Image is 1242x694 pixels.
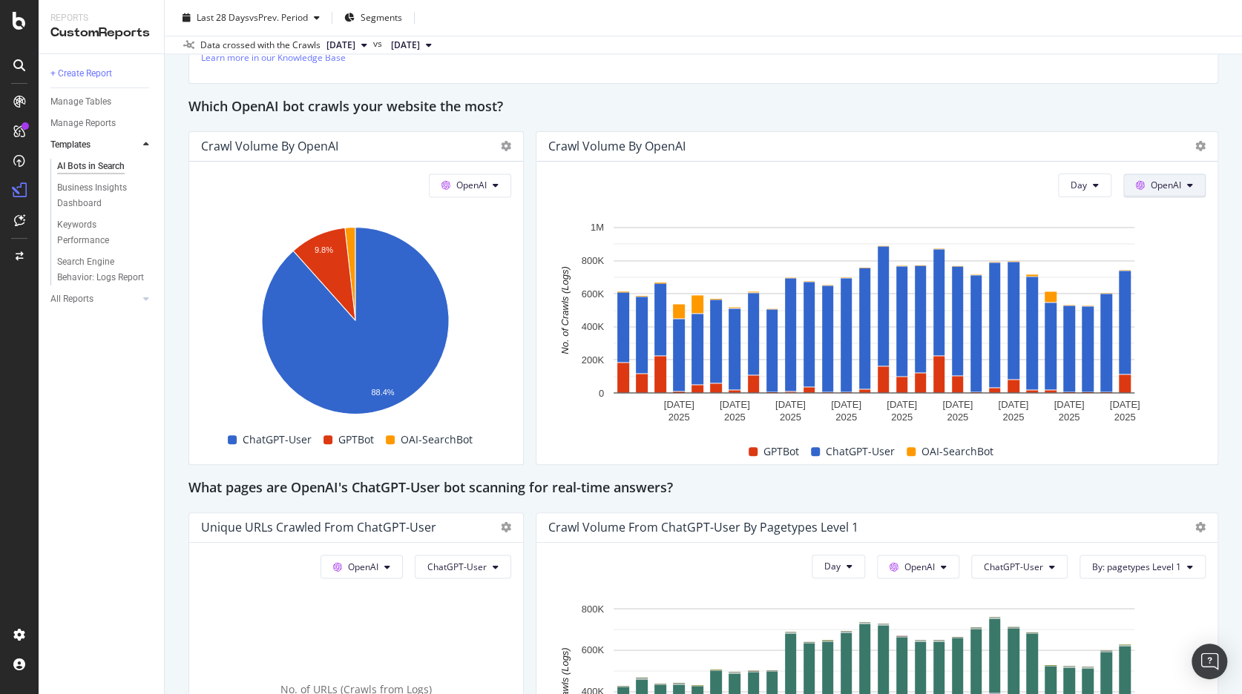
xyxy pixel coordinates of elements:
text: [DATE] [664,398,694,409]
text: 2025 [947,411,968,422]
text: 9.8% [315,245,333,254]
a: Manage Tables [50,94,154,110]
text: [DATE] [887,398,917,409]
div: Data crossed with the Crawls [200,39,321,52]
span: 2025 Aug. 27th [391,39,420,52]
div: Business Insights Dashboard [57,180,142,211]
text: 88.4% [371,388,394,397]
div: All Reports [50,291,93,307]
button: Last 28 DaysvsPrev. Period [177,6,326,30]
span: Segments [361,11,402,24]
span: GPTBot [763,443,799,460]
div: Manage Reports [50,116,116,131]
span: ChatGPT-User [243,431,312,449]
button: [DATE] [385,36,438,54]
div: AI Bots in Search [57,159,125,174]
text: 2025 [1002,411,1024,422]
span: OpenAI [1151,179,1181,191]
text: 2025 [668,411,690,422]
text: 2025 [835,411,857,422]
span: ChatGPT-User [427,560,487,572]
span: ChatGPT-User [984,560,1043,572]
div: Crawl Volume from ChatGPT-User by pagetypes Level 1 [548,520,858,535]
div: Templates [50,137,91,153]
text: [DATE] [775,398,806,409]
svg: A chart. [201,219,508,427]
span: ChatGPT-User [826,443,895,460]
div: Which OpenAI bot crawls your website the most? [188,96,1218,119]
span: OpenAI [456,179,487,191]
text: 600K [582,288,605,299]
span: OpenAI [348,560,378,572]
text: 1M [591,222,604,233]
a: Business Insights Dashboard [57,180,154,211]
a: All Reports [50,291,139,307]
text: 2025 [891,411,913,422]
text: 800K [582,603,605,614]
div: Crawl Volume by OpenAIOpenAIA chart.ChatGPT-UserGPTBotOAI-SearchBot [188,131,524,465]
text: [DATE] [998,398,1028,409]
text: 0 [599,387,604,398]
span: OAI-SearchBot [401,431,473,449]
div: Unique URLs Crawled from ChatGPT-User [201,520,436,535]
span: vs [373,37,385,50]
span: Day [824,560,841,572]
span: Day [1071,179,1087,191]
span: OpenAI [904,560,935,572]
span: GPTBot [338,431,374,449]
svg: A chart. [548,219,1199,427]
h2: What pages are OpenAI's ChatGPT-User bot scanning for real-time answers? [188,477,673,500]
button: Segments [338,6,408,30]
div: Search Engine Behavior: Logs Report [57,254,145,285]
span: vs Prev. Period [249,11,308,24]
button: Day [812,555,865,578]
h2: Which OpenAI bot crawls your website the most? [188,96,503,119]
span: 2025 Sep. 24th [326,39,355,52]
div: Manage Tables [50,94,111,110]
text: 2025 [1058,411,1080,422]
text: 2025 [1114,411,1136,422]
button: ChatGPT-User [971,555,1068,578]
span: By: pagetypes Level 1 [1092,560,1181,572]
button: By: pagetypes Level 1 [1080,555,1206,578]
text: No. of Crawls (Logs) [559,266,571,354]
div: + Create Report [50,66,112,82]
div: What pages are OpenAI's ChatGPT-User bot scanning for real-time answers? [188,477,1218,500]
a: Search Engine Behavior: Logs Report [57,254,154,285]
text: 600K [582,644,605,655]
button: OpenAI [877,555,959,578]
span: OAI-SearchBot [921,443,993,460]
button: OpenAI [1123,173,1206,197]
text: 2025 [724,411,746,422]
div: Keywords Performance [57,217,140,248]
a: Manage Reports [50,116,154,131]
a: AI Bots in Search [57,159,154,174]
text: [DATE] [942,398,973,409]
button: OpenAI [429,173,511,197]
text: 400K [582,321,605,332]
a: + Create Report [50,66,154,82]
text: 2025 [780,411,801,422]
text: [DATE] [831,398,861,409]
button: ChatGPT-User [415,555,511,578]
button: Day [1058,173,1111,197]
div: Reports [50,12,152,24]
div: Crawl Volume by OpenAI [548,139,686,153]
div: Crawl Volume by OpenAIDayOpenAIA chart.GPTBotChatGPT-UserOAI-SearchBot [536,131,1218,465]
div: Open Intercom Messenger [1192,644,1227,679]
div: CustomReports [50,24,152,42]
text: [DATE] [1110,398,1140,409]
div: Crawl Volume by OpenAI [201,139,338,153]
button: [DATE] [321,36,373,54]
text: [DATE] [1054,398,1084,409]
text: 200K [582,354,605,365]
text: 800K [582,255,605,266]
text: [DATE] [720,398,750,409]
span: Last 28 Days [197,11,249,24]
button: OpenAI [321,555,403,578]
a: Templates [50,137,139,153]
a: Learn more in our Knowledge Base [201,51,346,64]
a: Keywords Performance [57,217,154,248]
